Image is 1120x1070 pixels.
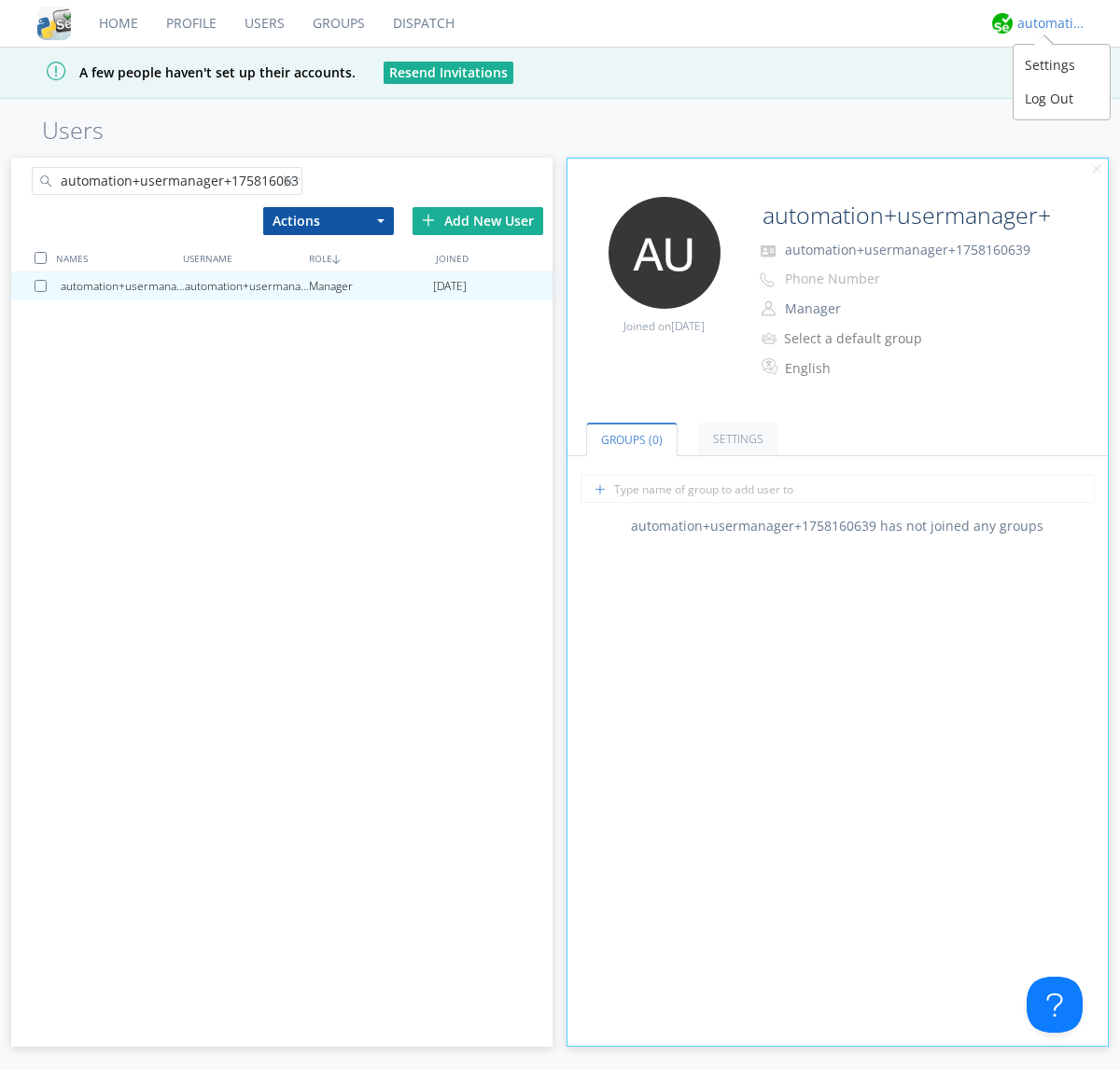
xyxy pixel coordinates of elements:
button: Manager [778,296,965,322]
span: A few people haven't set up their accounts. [14,63,356,81]
img: d2d01cd9b4174d08988066c6d424eccd [992,13,1013,34]
div: automation+atlas [1017,14,1087,33]
div: Add New User [413,207,543,235]
img: icon-alert-users-thin-outline.svg [762,326,779,351]
input: Name [755,197,1057,234]
img: 373638.png [609,197,721,309]
div: English [785,359,941,378]
img: In groups with Translation enabled, this user's messages will be automatically translated to and ... [762,355,780,378]
div: Log Out [1014,82,1110,116]
img: cancel.svg [1090,163,1103,176]
span: automation+usermanager+1758160639 [785,241,1030,258]
img: phone-outline.svg [760,272,775,287]
span: [DATE] [433,272,467,300]
div: Select a default group [784,329,940,348]
div: JOINED [431,244,557,271]
div: Manager [309,272,433,300]
div: automation+usermanager+1758160639 has not joined any groups [567,517,1109,535]
button: Actions [263,207,394,235]
img: cddb5a64eb264b2086981ab96f4c1ba7 [37,7,71,40]
input: Search users [32,167,302,195]
div: NAMES [51,244,177,271]
iframe: Toggle Customer Support [1027,977,1083,1033]
img: plus.svg [422,214,435,227]
img: person-outline.svg [762,301,776,316]
input: Type name of group to add user to [581,475,1095,503]
span: Joined on [623,318,705,334]
div: automation+usermanager+1758160639 [185,272,309,300]
div: automation+usermanager+1758160639 [61,272,185,300]
div: USERNAME [178,244,304,271]
a: automation+usermanager+1758160639automation+usermanager+1758160639Manager[DATE] [11,272,553,300]
div: Settings [1014,49,1110,82]
span: [DATE] [671,318,705,334]
a: Settings [698,423,778,455]
button: Resend Invitations [384,62,513,84]
div: ROLE [304,244,430,271]
a: Groups (0) [586,423,678,456]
